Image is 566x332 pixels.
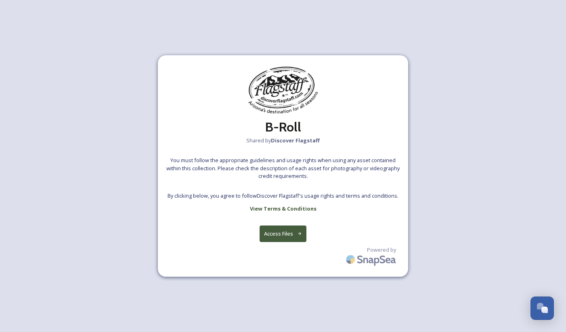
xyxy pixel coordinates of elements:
[246,137,320,144] span: Shared by
[530,297,554,320] button: Open Chat
[260,226,307,242] button: Access Files
[250,204,317,213] a: View Terms & Conditions
[243,63,323,118] img: discover%20flagstaff%20logo.jpg
[166,157,400,180] span: You must follow the appropriate guidelines and usage rights when using any asset contained within...
[265,117,301,137] h2: B-Roll
[168,192,398,200] span: By clicking below, you agree to follow Discover Flagstaff 's usage rights and terms and conditions.
[367,246,396,254] span: Powered by
[250,205,317,212] strong: View Terms & Conditions
[271,137,320,144] strong: Discover Flagstaff
[344,250,400,269] img: SnapSea Logo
